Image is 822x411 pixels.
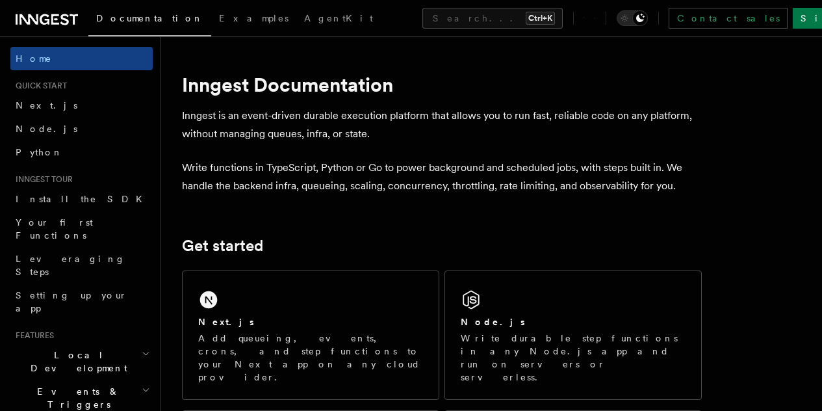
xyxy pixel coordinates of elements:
span: Python [16,147,63,157]
a: Home [10,47,153,70]
a: AgentKit [296,4,381,35]
a: Contact sales [669,8,788,29]
h2: Node.js [461,315,525,328]
button: Toggle dark mode [617,10,648,26]
a: Leveraging Steps [10,247,153,284]
span: Inngest tour [10,174,73,185]
span: Documentation [96,13,203,23]
p: Add queueing, events, crons, and step functions to your Next app on any cloud provider. [198,332,423,384]
a: Your first Functions [10,211,153,247]
span: Install the SDK [16,194,150,204]
a: Documentation [88,4,211,36]
a: Install the SDK [10,187,153,211]
span: Leveraging Steps [16,254,125,277]
span: Node.js [16,124,77,134]
span: Features [10,330,54,341]
kbd: Ctrl+K [526,12,555,25]
span: Home [16,52,52,65]
button: Local Development [10,343,153,380]
a: Python [10,140,153,164]
p: Write durable step functions in any Node.js app and run on servers or serverless. [461,332,686,384]
a: Get started [182,237,263,255]
span: Events & Triggers [10,385,142,411]
a: Next.js [10,94,153,117]
a: Node.jsWrite durable step functions in any Node.js app and run on servers or serverless. [444,271,702,400]
a: Next.jsAdd queueing, events, crons, and step functions to your Next app on any cloud provider. [182,271,439,400]
a: Node.js [10,117,153,140]
p: Write functions in TypeScript, Python or Go to power background and scheduled jobs, with steps bu... [182,159,702,195]
span: Local Development [10,349,142,375]
p: Inngest is an event-driven durable execution platform that allows you to run fast, reliable code ... [182,107,702,143]
a: Setting up your app [10,284,153,320]
h1: Inngest Documentation [182,73,702,96]
button: Search...Ctrl+K [422,8,563,29]
a: Examples [211,4,296,35]
span: Examples [219,13,289,23]
span: AgentKit [304,13,373,23]
span: Setting up your app [16,290,127,313]
span: Your first Functions [16,217,93,241]
h2: Next.js [198,315,254,328]
span: Quick start [10,81,67,91]
span: Next.js [16,100,77,111]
